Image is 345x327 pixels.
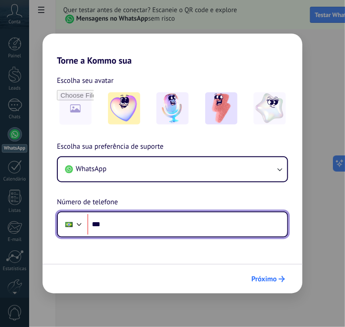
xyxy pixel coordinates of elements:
img: -2.jpeg [156,92,189,125]
span: Escolha seu avatar [57,75,114,86]
span: Número de telefone [57,197,118,208]
img: -1.jpeg [108,92,140,125]
button: Próximo [247,271,289,287]
span: WhatsApp [76,164,107,173]
img: -3.jpeg [205,92,237,125]
img: -4.jpeg [254,92,286,125]
div: Brazil: + 55 [60,215,78,234]
span: Escolha sua preferência de suporte [57,141,164,153]
button: WhatsApp [58,157,287,181]
span: Próximo [251,276,277,282]
h2: Torne a Kommo sua [43,34,302,66]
